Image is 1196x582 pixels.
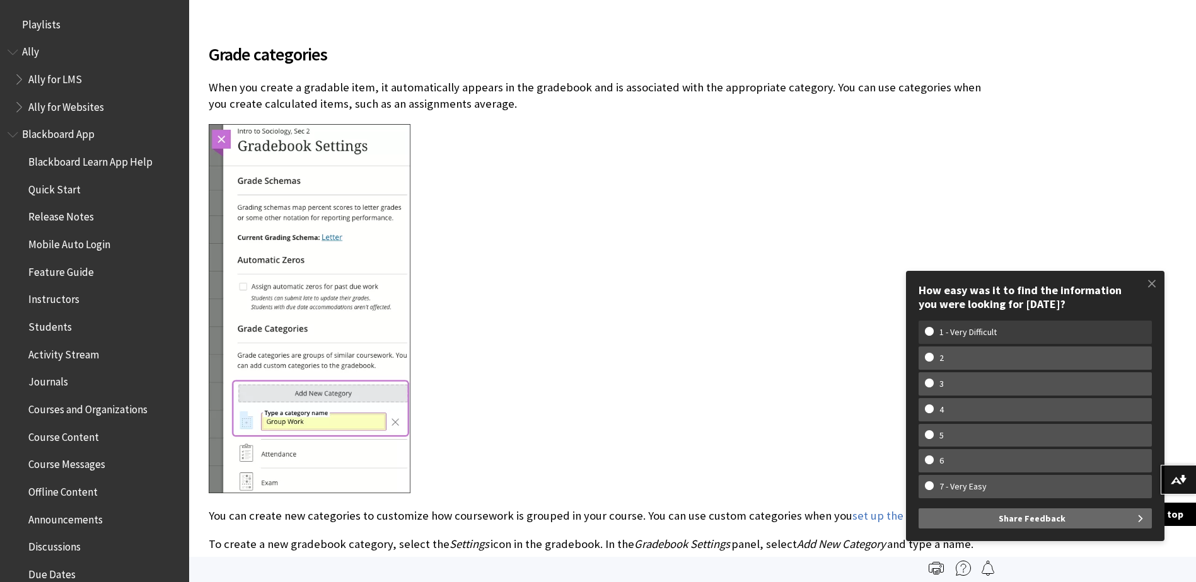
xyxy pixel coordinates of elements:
span: Instructors [28,289,79,306]
span: Due Dates [28,564,76,581]
w-span: 2 [925,353,958,363]
p: When you create a gradable item, it automatically appears in the gradebook and is associated with... [209,79,990,112]
span: Grade categories [209,41,990,67]
p: You can create new categories to customize how coursework is grouped in your course. You can use ... [209,508,990,524]
nav: Book outline for Anthology Ally Help [8,42,182,118]
span: Offline Content [28,481,98,498]
w-span: 7 - Very Easy [925,481,1001,492]
w-span: 3 [925,379,958,389]
span: Mobile Auto Login [28,234,110,251]
span: Students [28,316,72,333]
span: Activity Stream [28,344,99,361]
span: Share Feedback [999,508,1065,528]
span: Ally for LMS [28,69,82,86]
span: Journals [28,372,68,389]
span: Blackboard App [22,124,95,141]
span: Course Messages [28,454,105,471]
div: How easy was it to find the information you were looking for [DATE]? [919,283,1152,311]
span: Ally for Websites [28,96,104,113]
span: Settings [450,537,489,551]
span: Courses and Organizations [28,399,148,416]
button: Share Feedback [919,508,1152,528]
span: Blackboard Learn App Help [28,151,153,168]
w-span: 1 - Very Difficult [925,327,1011,338]
img: Add new category button in the gradebook settings panel. [209,124,410,493]
w-span: 5 [925,430,958,441]
p: To create a new gradebook category, select the icon in the gradebook. In the panel, select and ty... [209,536,990,552]
span: Gradebook Settings [634,537,730,551]
span: Playlists [22,14,61,31]
img: Print [929,561,944,576]
span: Add New Category [797,537,886,551]
span: Ally [22,42,39,59]
w-span: 6 [925,455,958,466]
span: Announcements [28,509,103,526]
span: Release Notes [28,207,94,224]
span: Quick Start [28,179,81,196]
nav: Book outline for Playlists [8,14,182,35]
span: Feature Guide [28,261,94,278]
span: Course Content [28,426,99,443]
w-span: 4 [925,404,958,415]
a: set up the overall grade [852,508,973,523]
span: Discussions [28,536,81,553]
img: More help [956,561,971,576]
img: Follow this page [980,561,996,576]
